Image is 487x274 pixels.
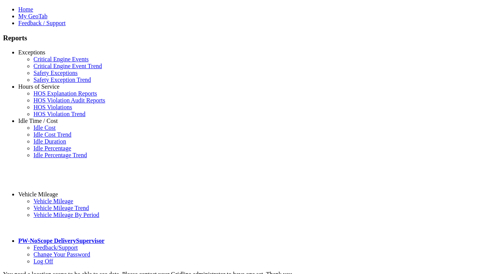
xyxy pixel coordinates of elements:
a: HOS Violation Audit Reports [33,97,105,104]
a: PW-NoScope DeliverySupervisor [18,237,104,244]
a: Home [18,6,33,13]
a: Vehicle Mileage Trend [33,205,89,211]
a: Idle Cost Trend [33,131,72,138]
a: Exceptions [18,49,45,56]
a: Idle Percentage Trend [33,152,87,158]
a: Safety Exception Trend [33,76,91,83]
a: Feedback / Support [18,20,65,26]
a: HOS Violation Trend [33,111,86,117]
a: Safety Exceptions [33,70,78,76]
h3: Reports [3,34,484,42]
a: Idle Cost [33,124,56,131]
a: Feedback/Support [33,244,78,251]
a: Critical Engine Event Trend [33,63,102,69]
a: HOS Violations [33,104,72,110]
a: Vehicle Mileage [18,191,58,198]
a: Critical Engine Events [33,56,89,62]
a: My GeoTab [18,13,48,19]
a: Idle Time / Cost [18,118,58,124]
a: Change Your Password [33,251,90,258]
a: HOS Explanation Reports [33,90,97,97]
a: Idle Duration [33,138,66,145]
a: Vehicle Mileage [33,198,73,204]
a: Vehicle Mileage By Period [33,212,99,218]
a: Idle Percentage [33,145,71,151]
a: Log Off [33,258,53,264]
a: Hours of Service [18,83,59,90]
